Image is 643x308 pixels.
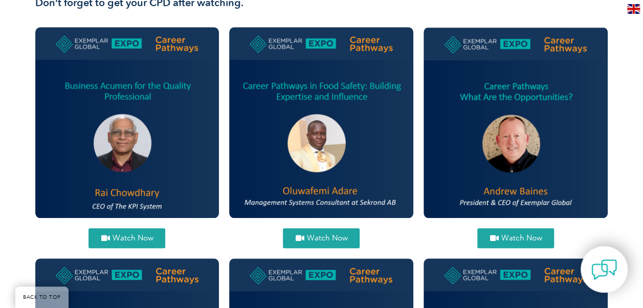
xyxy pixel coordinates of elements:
a: Watch Now [283,228,360,248]
a: Watch Now [477,228,554,248]
span: Watch Now [112,234,153,242]
img: Oluwafemi [229,27,413,218]
img: Rai [35,27,219,218]
a: BACK TO TOP [15,287,69,308]
img: en [627,4,640,14]
span: Watch Now [306,234,347,242]
a: Watch Now [88,228,165,248]
span: Watch Now [501,234,542,242]
img: andrew [424,27,608,217]
img: contact-chat.png [591,257,617,282]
